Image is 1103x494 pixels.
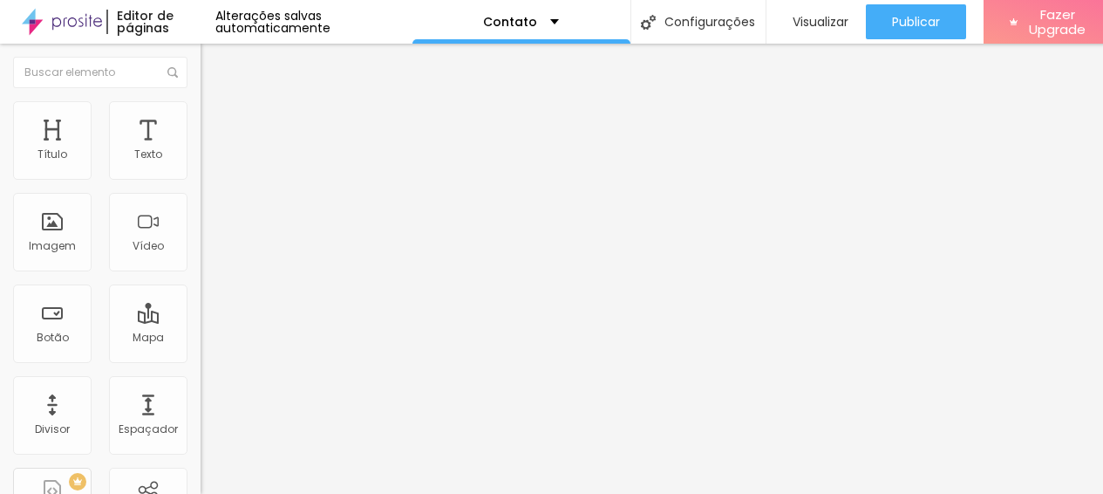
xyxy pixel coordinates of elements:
div: Divisor [35,423,70,436]
span: Fazer Upgrade [1025,7,1090,38]
input: Buscar elemento [13,57,187,88]
div: Texto [134,148,162,161]
img: Icone [641,15,656,30]
button: Visualizar [766,4,866,39]
div: Editor de páginas [106,10,215,34]
div: Título [37,148,67,161]
div: Espaçador [119,423,178,436]
div: Imagem [29,240,76,252]
span: Visualizar [793,15,848,29]
p: Contato [483,16,537,28]
div: Alterações salvas automaticamente [215,10,412,34]
div: Vídeo [133,240,164,252]
div: Botão [37,332,69,344]
img: Icone [167,67,178,78]
button: Publicar [866,4,966,39]
span: Publicar [892,15,940,29]
div: Mapa [133,332,164,344]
